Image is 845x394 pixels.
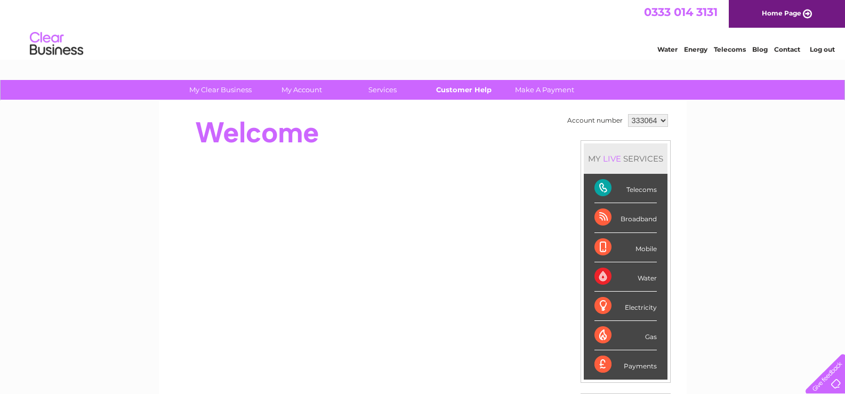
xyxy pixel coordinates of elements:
a: Water [657,45,678,53]
div: Telecoms [594,174,657,203]
a: My Account [257,80,345,100]
a: Services [339,80,426,100]
a: My Clear Business [176,80,264,100]
a: Customer Help [420,80,508,100]
div: Mobile [594,233,657,262]
div: Clear Business is a trading name of Verastar Limited (registered in [GEOGRAPHIC_DATA] No. 3667643... [171,6,675,52]
a: Blog [752,45,768,53]
a: Log out [810,45,835,53]
td: Account number [565,111,625,130]
div: Water [594,262,657,292]
a: Telecoms [714,45,746,53]
div: Electricity [594,292,657,321]
img: logo.png [29,28,84,60]
div: LIVE [601,154,623,164]
a: Contact [774,45,800,53]
div: Payments [594,350,657,379]
div: Gas [594,321,657,350]
div: Broadband [594,203,657,232]
a: Energy [684,45,707,53]
a: 0333 014 3131 [644,5,718,19]
div: MY SERVICES [584,143,667,174]
a: Make A Payment [501,80,589,100]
